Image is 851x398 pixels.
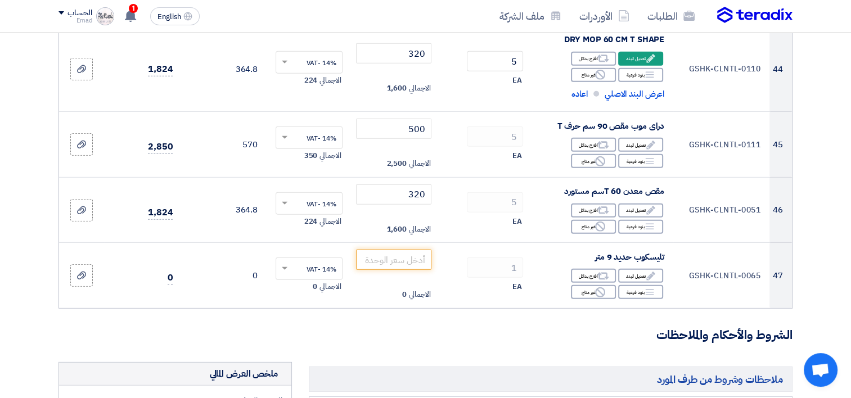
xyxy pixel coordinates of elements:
[467,192,523,212] input: RFQ_STEP1.ITEMS.2.AMOUNT_TITLE
[148,206,173,220] span: 1,824
[182,26,267,112] td: 364.8
[386,224,407,235] span: 1,600
[276,192,343,215] ng-select: VAT
[638,3,704,29] a: الطلبات
[673,243,769,308] td: GSHK-CLNTL-0065
[386,83,407,94] span: 1,600
[717,7,793,24] img: Teradix logo
[512,75,522,86] span: EA
[313,281,317,292] span: 0
[618,285,663,299] div: بنود فرعية
[490,3,570,29] a: ملف الشركة
[402,289,407,300] span: 0
[804,353,838,387] div: Open chat
[409,224,430,235] span: الاجمالي
[673,26,769,112] td: GSHK-CLNTL-0110
[58,327,793,344] h3: الشروط والأحكام والملاحظات
[150,7,200,25] button: English
[618,154,663,168] div: بنود فرعية
[58,17,92,24] div: Emad
[571,285,616,299] div: غير متاح
[356,250,432,270] input: أدخل سعر الوحدة
[129,4,138,13] span: 1
[304,216,318,227] span: 224
[168,271,173,285] span: 0
[356,184,432,205] input: أدخل سعر الوحدة
[319,150,341,161] span: الاجمالي
[148,62,173,76] span: 1,824
[276,257,343,280] ng-select: VAT
[319,75,341,86] span: الاجمالي
[618,138,663,152] div: تعديل البند
[571,203,616,218] div: اقترح بدائل
[512,150,522,161] span: EA
[571,154,616,168] div: غير متاح
[96,7,114,25] img: SmartSelectCamScanner_1740922999514.jpg
[571,220,616,234] div: غير متاح
[276,126,343,149] ng-select: VAT
[769,243,792,308] td: 47
[356,43,432,64] input: أدخل سعر الوحدة
[595,251,664,263] span: تليسكوب حديد 9 متر
[571,269,616,283] div: اقترح بدائل
[618,68,663,82] div: بنود فرعية
[209,367,278,381] div: ملخص العرض المالي
[571,138,616,152] div: اقترح بدائل
[386,158,407,169] span: 2,500
[157,13,181,21] span: English
[467,257,523,278] input: RFQ_STEP1.ITEMS.2.AMOUNT_TITLE
[319,281,341,292] span: الاجمالي
[618,220,663,234] div: بنود فرعية
[564,185,664,197] span: مقص معدن T 60سم مستورد
[304,150,318,161] span: 350
[148,140,173,154] span: 2,850
[570,3,638,29] a: الأوردرات
[769,112,792,178] td: 45
[769,177,792,243] td: 46
[605,88,664,101] span: اعرض البند الاصلي
[467,126,523,147] input: RFQ_STEP1.ITEMS.2.AMOUNT_TITLE
[309,367,793,392] h5: ملاحظات وشروط من طرف المورد
[182,112,267,178] td: 570
[409,158,430,169] span: الاجمالي
[409,289,430,300] span: الاجمالي
[512,281,522,292] span: EA
[769,26,792,112] td: 44
[304,75,318,86] span: 224
[512,216,522,227] span: EA
[276,51,343,74] ng-select: VAT
[356,119,432,139] input: أدخل سعر الوحدة
[571,68,616,82] div: غير متاح
[571,52,616,66] div: اقترح بدائل
[182,243,267,308] td: 0
[673,177,769,243] td: GSHK-CLNTL-0051
[67,8,92,18] div: الحساب
[618,203,663,218] div: تعديل البند
[541,33,664,46] div: DRY MOP 60 CM T SHAPE
[409,83,430,94] span: الاجمالي
[571,88,588,101] span: اعاده
[618,52,663,66] div: تعديل البند
[467,51,523,71] input: RFQ_STEP1.ITEMS.2.AMOUNT_TITLE
[182,177,267,243] td: 364.8
[673,112,769,178] td: GSHK-CLNTL-0111
[618,269,663,283] div: تعديل البند
[319,216,341,227] span: الاجمالي
[557,120,665,132] span: دراى موب مقص 90 سم حرف T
